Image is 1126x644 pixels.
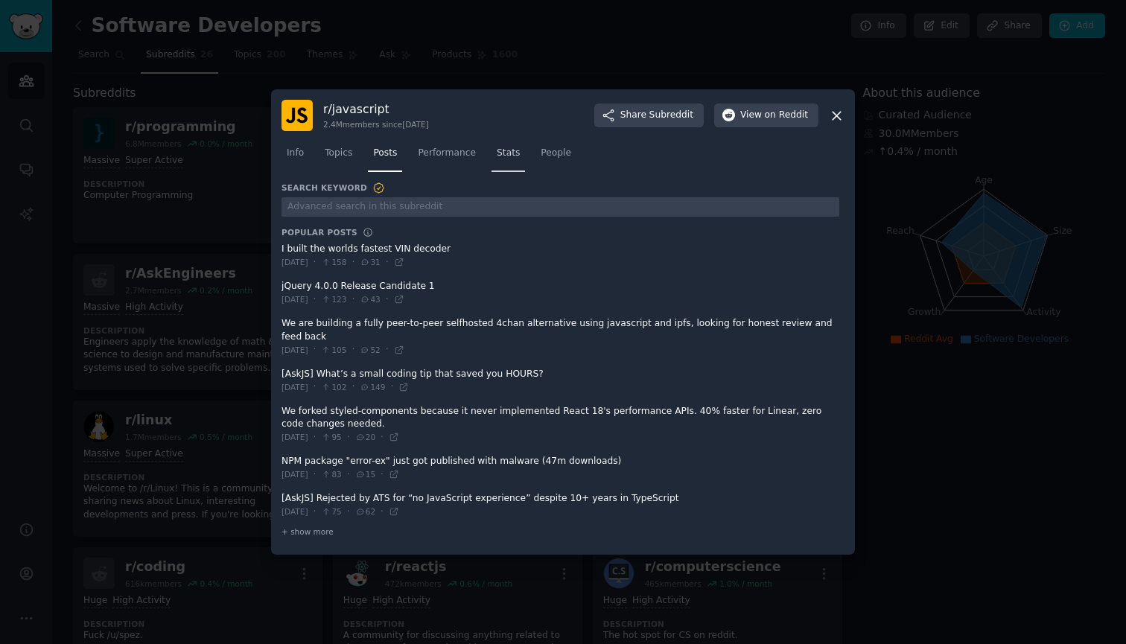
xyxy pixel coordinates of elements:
span: 83 [321,469,341,479]
button: Viewon Reddit [714,103,818,127]
span: [DATE] [281,257,308,267]
span: Stats [497,147,520,160]
span: · [314,380,317,394]
span: · [314,256,317,270]
span: View [740,109,808,122]
span: Performance [418,147,476,160]
span: · [352,343,354,357]
span: · [352,380,354,394]
a: Performance [413,141,481,172]
span: Info [287,147,304,160]
span: [DATE] [281,294,308,305]
h3: r/ javascript [323,101,429,117]
h3: Search Keyword [281,182,386,195]
span: 105 [321,345,346,355]
span: · [314,343,317,357]
span: 31 [360,257,380,267]
span: · [347,468,350,482]
span: [DATE] [281,469,308,479]
img: javascript [281,100,313,131]
span: [DATE] [281,432,308,442]
span: Subreddit [649,109,693,122]
h3: Popular Posts [281,227,357,237]
span: · [314,468,317,482]
span: 149 [360,382,385,392]
span: · [314,506,317,519]
span: · [386,256,389,270]
span: · [386,293,389,307]
span: Posts [373,147,397,160]
span: [DATE] [281,345,308,355]
span: 158 [321,257,346,267]
span: · [390,380,393,394]
span: 52 [360,345,380,355]
input: Advanced search in this subreddit [281,197,839,217]
div: 2.4M members since [DATE] [323,119,429,130]
a: Posts [368,141,402,172]
button: ShareSubreddit [594,103,704,127]
span: · [381,506,384,519]
span: [DATE] [281,382,308,392]
a: People [535,141,576,172]
span: · [381,468,384,482]
span: 75 [321,506,341,517]
span: People [541,147,571,160]
a: Info [281,141,309,172]
span: · [347,431,350,444]
span: Topics [325,147,352,160]
a: Topics [319,141,357,172]
a: Stats [492,141,525,172]
span: 62 [355,506,375,517]
span: · [386,343,389,357]
span: 15 [355,469,375,479]
span: · [352,256,354,270]
span: 95 [321,432,341,442]
span: on Reddit [765,109,808,122]
span: 43 [360,294,380,305]
span: 123 [321,294,346,305]
span: Share [620,109,693,122]
span: 102 [321,382,346,392]
span: · [314,431,317,444]
span: + show more [281,526,334,537]
span: · [352,293,354,307]
span: 20 [355,432,375,442]
span: [DATE] [281,506,308,517]
span: · [381,431,384,444]
span: · [347,506,350,519]
span: · [314,293,317,307]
